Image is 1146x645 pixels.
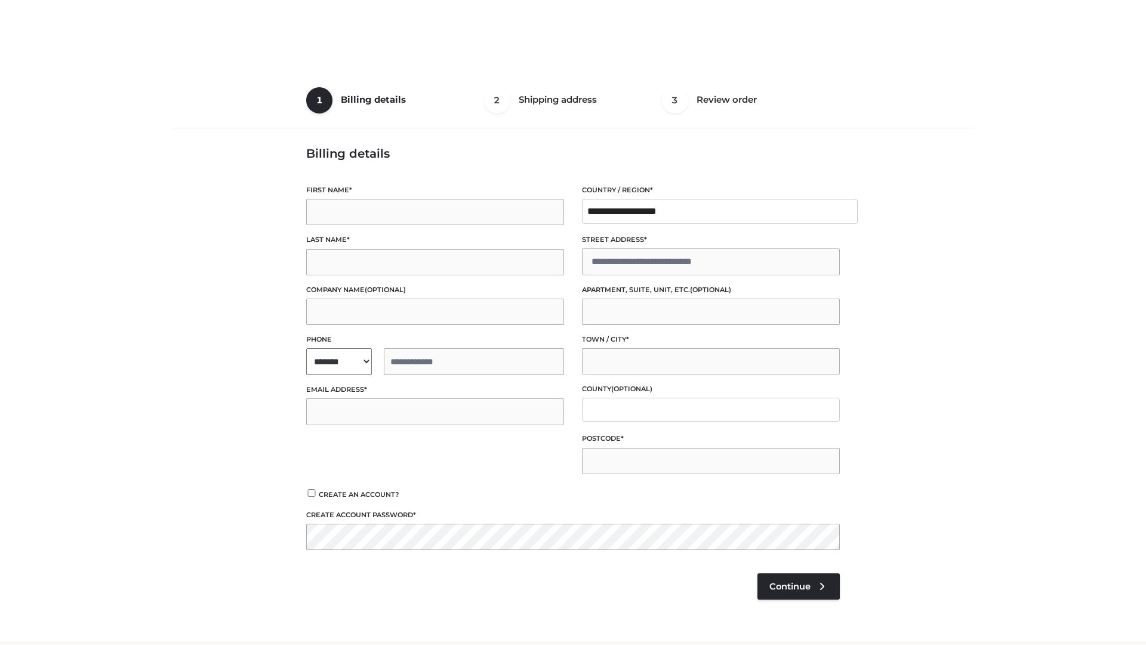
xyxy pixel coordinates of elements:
a: Continue [757,573,840,600]
label: Phone [306,334,564,345]
h3: Billing details [306,146,840,161]
span: (optional) [365,285,406,294]
label: Create account password [306,509,840,521]
span: 3 [662,87,688,113]
label: County [582,383,840,395]
label: First name [306,185,564,196]
label: Town / City [582,334,840,345]
span: Review order [697,94,757,105]
label: Postcode [582,433,840,444]
input: Create an account? [306,489,317,497]
label: Street address [582,234,840,245]
span: (optional) [611,385,652,393]
label: Apartment, suite, unit, etc. [582,284,840,296]
span: Continue [769,581,811,592]
span: 1 [306,87,332,113]
span: Shipping address [519,94,597,105]
span: Create an account? [319,490,399,499]
label: Email address [306,384,564,395]
span: 2 [484,87,510,113]
span: (optional) [690,285,731,294]
label: Company name [306,284,564,296]
span: Billing details [341,94,406,105]
label: Country / Region [582,185,840,196]
label: Last name [306,234,564,245]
